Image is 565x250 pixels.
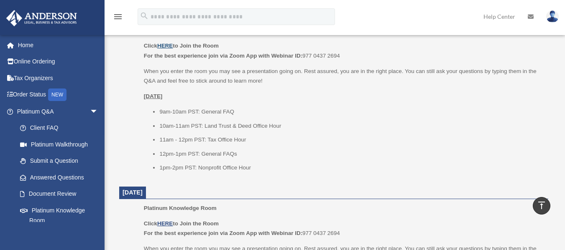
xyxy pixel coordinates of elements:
[12,136,111,153] a: Platinum Walkthrough
[6,70,111,86] a: Tax Organizers
[12,153,111,169] a: Submit a Question
[159,107,542,117] li: 9am-10am PST: General FAQ
[144,66,542,86] p: When you enter the room you may see a presentation going on. Rest assured, you are in the right p...
[157,43,173,49] a: HERE
[12,186,111,202] a: Document Review
[123,189,143,196] span: [DATE]
[546,10,559,23] img: User Pic
[157,220,173,227] a: HERE
[113,15,123,22] a: menu
[48,88,66,101] div: NEW
[113,12,123,22] i: menu
[159,149,542,159] li: 12pm-1pm PST: General FAQs
[4,10,79,26] img: Anderson Advisors Platinum Portal
[144,93,163,99] u: [DATE]
[12,169,111,186] a: Answered Questions
[140,11,149,20] i: search
[6,37,111,53] a: Home
[159,135,542,145] li: 11am - 12pm PST: Tax Office Hour
[144,219,542,238] p: 977 0437 2694
[144,205,217,211] span: Platinum Knowledge Room
[6,103,111,120] a: Platinum Q&Aarrow_drop_down
[90,103,107,120] span: arrow_drop_down
[12,202,107,229] a: Platinum Knowledge Room
[533,197,550,215] a: vertical_align_top
[537,200,547,210] i: vertical_align_top
[6,53,111,70] a: Online Ordering
[144,230,302,236] b: For the best experience join via Zoom App with Webinar ID:
[159,121,542,131] li: 10am-11am PST: Land Trust & Deed Office Hour
[159,163,542,173] li: 1pm-2pm PST: Nonprofit Office Hour
[144,220,219,227] b: Click to Join the Room
[144,43,219,49] b: Click to Join the Room
[144,53,302,59] b: For the best experience join via Zoom App with Webinar ID:
[12,120,111,136] a: Client FAQ
[144,41,542,61] p: 977 0437 2694
[6,86,111,104] a: Order StatusNEW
